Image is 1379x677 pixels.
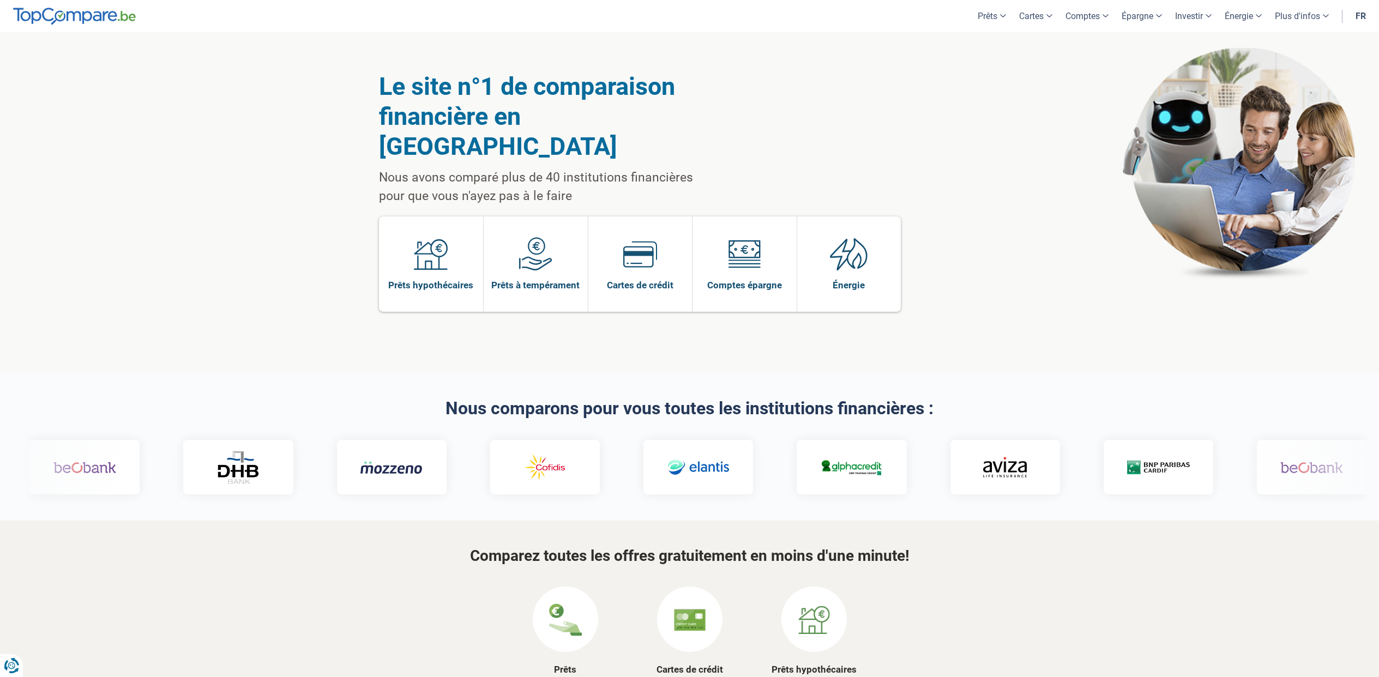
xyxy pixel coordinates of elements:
[379,548,1001,565] h3: Comparez toutes les offres gratuitement en moins d'une minute!
[379,216,484,312] a: Prêts hypothécaires Prêts hypothécaires
[549,603,582,636] img: Prêts
[657,664,723,675] a: Cartes de crédit
[820,458,882,477] img: Alphacredit
[379,71,721,161] h1: Le site n°1 de comparaison financière en [GEOGRAPHIC_DATA]
[623,237,657,271] img: Cartes de crédit
[983,457,1026,477] img: Aviza
[554,664,576,675] a: Prêts
[484,216,588,312] a: Prêts à tempérament Prêts à tempérament
[673,603,706,636] img: Cartes de crédit
[797,216,901,312] a: Énergie Énergie
[388,279,473,291] span: Prêts hypothécaires
[830,237,868,271] img: Énergie
[379,168,721,205] p: Nous avons comparé plus de 40 institutions financières pour que vous n'ayez pas à le faire
[666,452,729,483] img: Elantis
[414,237,448,271] img: Prêts hypothécaires
[379,399,1001,418] h2: Nous comparons pour vous toutes les institutions financières :
[772,664,857,675] a: Prêts hypothécaires
[491,279,580,291] span: Prêts à tempérament
[359,461,422,474] img: Mozzeno
[513,452,575,483] img: Cofidis
[727,237,761,271] img: Comptes épargne
[607,279,673,291] span: Cartes de crédit
[215,451,259,484] img: DHB Bank
[519,237,552,271] img: Prêts à tempérament
[588,216,692,312] a: Cartes de crédit Cartes de crédit
[707,279,782,291] span: Comptes épargne
[798,603,830,636] img: Prêts hypothécaires
[1126,461,1189,474] img: Cardif
[692,216,797,312] a: Comptes épargne Comptes épargne
[833,279,865,291] span: Énergie
[13,8,136,25] img: TopCompare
